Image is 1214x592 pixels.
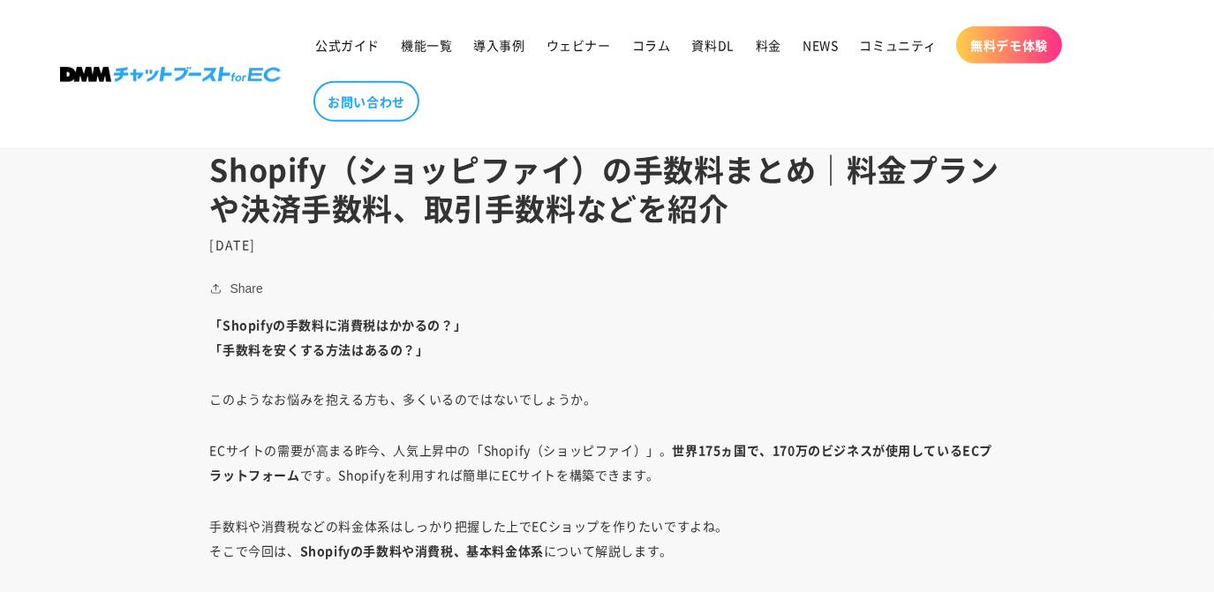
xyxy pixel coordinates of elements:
[860,37,938,53] span: コミュニティ
[210,278,268,299] button: Share
[463,26,535,64] a: 導入事例
[547,37,611,53] span: ウェビナー
[210,316,467,333] strong: 「Shopifyの手数料に消費税はかかるの？」
[210,236,256,253] time: [DATE]
[756,37,781,53] span: 料金
[313,81,419,122] a: お問い合わせ
[60,67,281,82] img: 株式会社DMM Boost
[632,37,671,53] span: コラム
[210,341,429,358] strong: 「手数料を安くする方法はあるの？」
[315,37,380,53] span: 公式ガイド
[210,438,1005,487] p: ECサイトの需要が高まる昨今、人気上昇中の「Shopify（ショッピファイ）」。 です。Shopifyを利用すれば簡単にECサイトを構築できます。
[849,26,948,64] a: コミュニティ
[300,542,544,559] strong: Shopifyの手数料や消費税、基本料金体系
[305,26,390,64] a: 公式ガイド
[210,513,1005,563] p: 手数料や消費税などの料金体系はしっかり把握した上でECショップを作りたいですよね。 そこで今回は、 について解説します。
[536,26,622,64] a: ウェビナー
[401,37,452,53] span: 機能一覧
[473,37,524,53] span: 導入事例
[692,37,735,53] span: 資料DL
[956,26,1062,64] a: 無料デモ体験
[210,150,1005,228] h1: Shopify（ショッピファイ）の手数料まとめ｜料金プランや決済手数料、取引手数料などを紹介
[328,94,405,109] span: お問い合わせ
[745,26,792,64] a: 料金
[622,26,682,64] a: コラム
[970,37,1048,53] span: 無料デモ体験
[792,26,848,64] a: NEWS
[682,26,745,64] a: 資料DL
[803,37,838,53] span: NEWS
[210,312,1005,411] p: このようなお悩みを抱える方も、多くいるのではないでしょうか。
[390,26,463,64] a: 機能一覧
